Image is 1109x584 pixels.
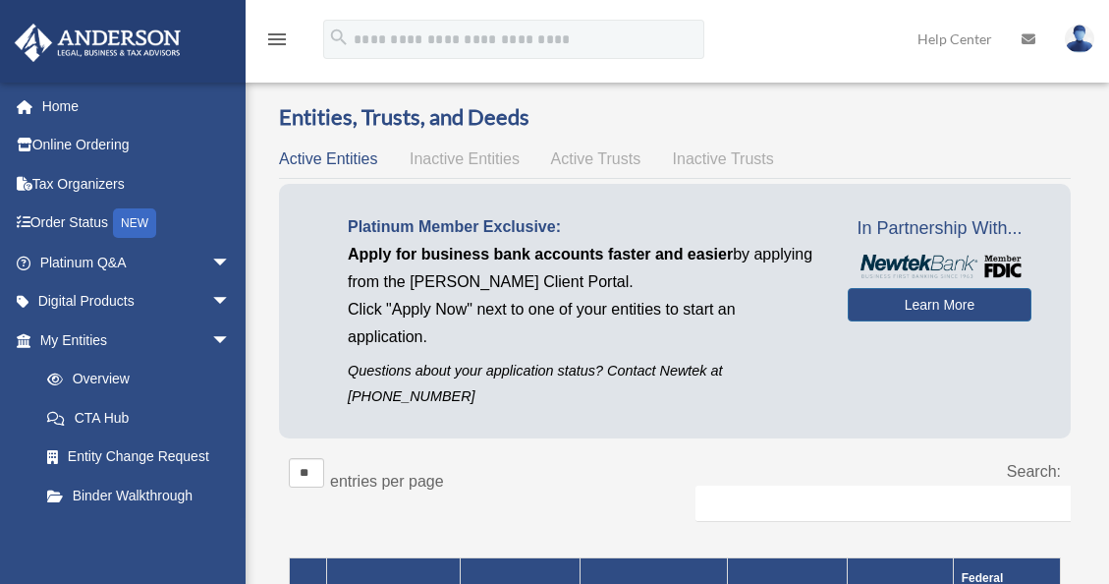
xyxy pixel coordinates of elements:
[410,150,520,167] span: Inactive Entities
[551,150,641,167] span: Active Trusts
[348,241,818,296] p: by applying from the [PERSON_NAME] Client Portal.
[328,27,350,48] i: search
[848,288,1031,321] a: Learn More
[279,102,1071,133] h3: Entities, Trusts, and Deeds
[348,213,818,241] p: Platinum Member Exclusive:
[279,150,377,167] span: Active Entities
[9,24,187,62] img: Anderson Advisors Platinum Portal
[1065,25,1094,53] img: User Pic
[348,296,818,351] p: Click "Apply Now" next to one of your entities to start an application.
[348,359,818,408] p: Questions about your application status? Contact Newtek at [PHONE_NUMBER]
[113,208,156,238] div: NEW
[858,255,1022,278] img: NewtekBankLogoSM.png
[28,438,250,477] a: Entity Change Request
[348,246,733,263] span: Apply for business bank accounts faster and easier
[14,87,260,126] a: Home
[28,476,250,515] a: Binder Walkthrough
[14,243,260,282] a: Platinum Q&Aarrow_drop_down
[211,243,250,283] span: arrow_drop_down
[28,515,250,555] a: My Blueprint
[14,204,260,244] a: Order StatusNEW
[330,473,444,490] label: entries per page
[28,360,241,399] a: Overview
[1007,463,1061,480] label: Search:
[673,150,774,167] span: Inactive Trusts
[28,398,250,438] a: CTA Hub
[265,28,289,51] i: menu
[211,282,250,322] span: arrow_drop_down
[848,213,1031,245] span: In Partnership With...
[14,126,260,165] a: Online Ordering
[14,321,250,360] a: My Entitiesarrow_drop_down
[14,164,260,204] a: Tax Organizers
[211,321,250,361] span: arrow_drop_down
[14,282,260,321] a: Digital Productsarrow_drop_down
[265,34,289,51] a: menu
